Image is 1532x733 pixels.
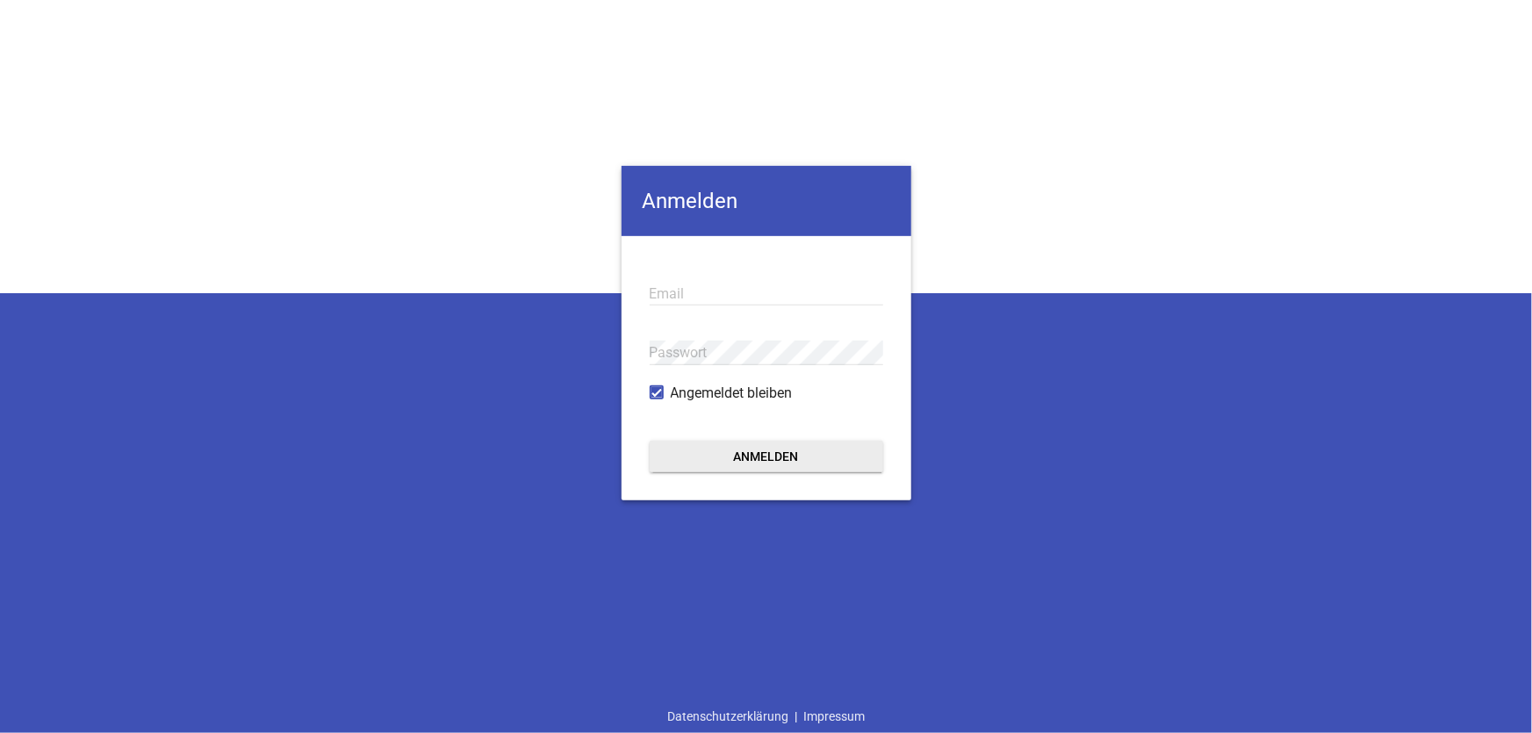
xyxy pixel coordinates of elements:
[661,700,795,733] a: Datenschutzerklärung
[671,383,793,404] span: Angemeldet bleiben
[797,700,871,733] a: Impressum
[622,166,911,236] h4: Anmelden
[661,700,871,733] div: |
[650,441,883,472] button: Anmelden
